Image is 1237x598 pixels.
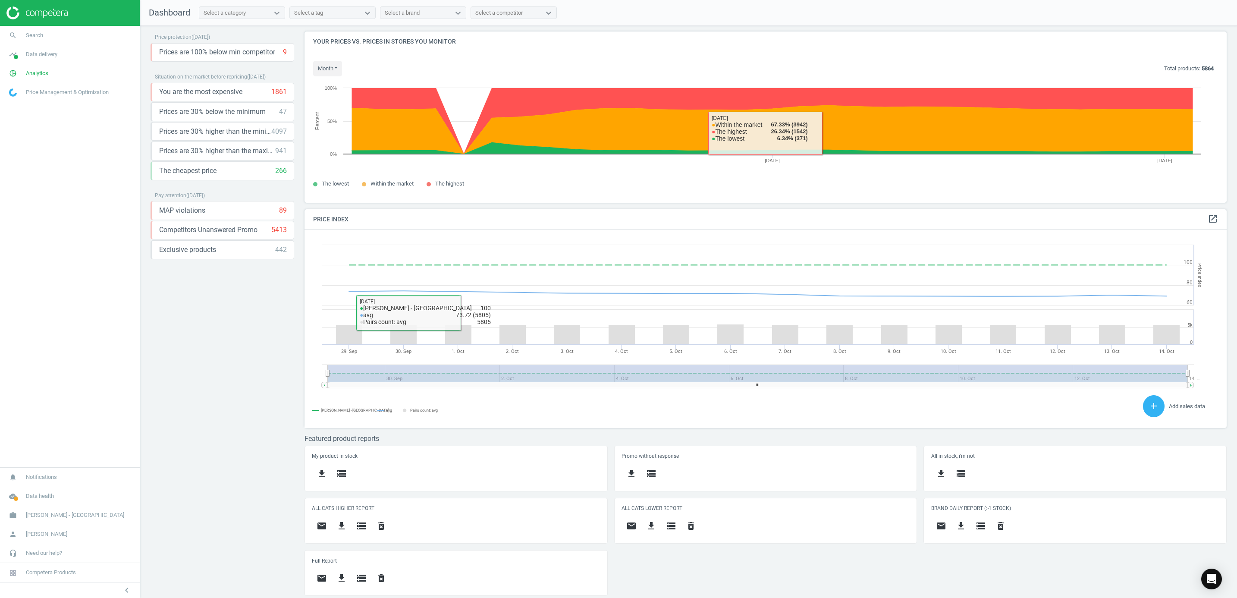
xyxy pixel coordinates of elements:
span: Need our help? [26,549,62,557]
i: chevron_left [122,585,132,595]
i: email [626,521,637,531]
tspan: Percent [314,112,320,130]
span: Notifications [26,473,57,481]
span: Data health [26,492,54,500]
tspan: 6. Oct [724,349,737,354]
span: [PERSON_NAME] - [GEOGRAPHIC_DATA] [26,511,124,519]
tspan: Pairs count: avg [410,408,438,412]
button: get_app [332,568,352,589]
h5: ALL CATS LOWER REPORT [622,505,910,511]
i: get_app [936,469,946,479]
div: Select a brand [385,9,420,17]
span: MAP violations [159,206,205,215]
div: 1861 [271,87,287,97]
span: Competitors Unanswered Promo [159,225,257,235]
button: chevron_left [116,585,138,596]
span: Price protection [155,34,192,40]
div: 941 [275,146,287,156]
div: Select a competitor [475,9,523,17]
i: get_app [336,573,347,583]
button: delete_forever [991,516,1011,536]
div: 89 [279,206,287,215]
i: get_app [626,469,637,479]
span: Situation on the market before repricing [155,74,247,80]
text: 0% [330,151,337,157]
tspan: [PERSON_NAME] - [GEOGRAPHIC_DATA] [321,408,389,412]
div: 4097 [271,127,287,136]
img: wGWNvw8QSZomAAAAABJRU5ErkJggg== [9,88,17,97]
tspan: 12. Oct [1050,349,1065,354]
span: Prices are 30% below the minimum [159,107,266,116]
i: storage [956,469,966,479]
i: storage [356,521,367,531]
button: delete_forever [371,516,391,536]
tspan: [DATE] [1157,158,1172,163]
h4: Your prices vs. prices in stores you monitor [305,31,1227,52]
i: storage [336,469,347,479]
tspan: 2. Oct [506,349,519,354]
h5: Full Report [312,558,600,564]
i: email [317,521,327,531]
div: Open Intercom Messenger [1201,569,1222,589]
tspan: 10. Oct [941,349,956,354]
tspan: 30. Sep [396,349,411,354]
span: Price Management & Optimization [26,88,109,96]
button: email [312,516,332,536]
i: person [5,526,21,542]
text: 100 [1184,259,1193,265]
tspan: 8. Oct [833,349,846,354]
span: Prices are 30% higher than the maximal [159,146,275,156]
div: 47 [279,107,287,116]
i: get_app [646,521,656,531]
i: delete_forever [376,521,386,531]
i: notifications [5,469,21,485]
tspan: [DATE] [765,158,780,163]
i: storage [666,521,676,531]
button: email [931,516,951,536]
span: ( [DATE] ) [186,192,205,198]
span: You are the most expensive [159,87,242,97]
tspan: 7. Oct [779,349,791,354]
div: Select a tag [294,9,323,17]
a: open_in_new [1208,214,1218,225]
text: 5k [1187,322,1193,328]
button: month [313,61,342,76]
span: [PERSON_NAME] [26,530,67,538]
i: get_app [336,521,347,531]
i: timeline [5,46,21,63]
span: Analytics [26,69,48,77]
i: storage [976,521,986,531]
i: email [936,521,946,531]
i: delete_forever [995,521,1006,531]
button: storage [332,464,352,484]
button: add [1143,395,1165,417]
i: work [5,507,21,523]
tspan: 4. Oct [615,349,628,354]
i: storage [646,469,656,479]
i: add [1149,401,1159,411]
h4: Price Index [305,209,1227,230]
tspan: 1. Oct [452,349,465,354]
text: 0 [1190,340,1193,345]
tspan: 14. … [1189,376,1200,381]
tspan: 13. Oct [1104,349,1120,354]
i: cloud_done [5,488,21,504]
span: Search [26,31,43,39]
div: 5413 [271,225,287,235]
i: get_app [956,521,966,531]
i: pie_chart_outlined [5,65,21,82]
h3: Featured product reports [305,434,1227,443]
button: get_app [641,516,661,536]
span: Pay attention [155,192,186,198]
button: get_app [332,516,352,536]
button: delete_forever [371,568,391,589]
button: storage [641,464,661,484]
text: 100% [325,85,337,91]
i: search [5,27,21,44]
tspan: 9. Oct [888,349,901,354]
tspan: 5. Oct [669,349,682,354]
span: ( [DATE] ) [192,34,210,40]
button: email [622,516,641,536]
tspan: 11. Oct [995,349,1011,354]
div: Select a category [204,9,246,17]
